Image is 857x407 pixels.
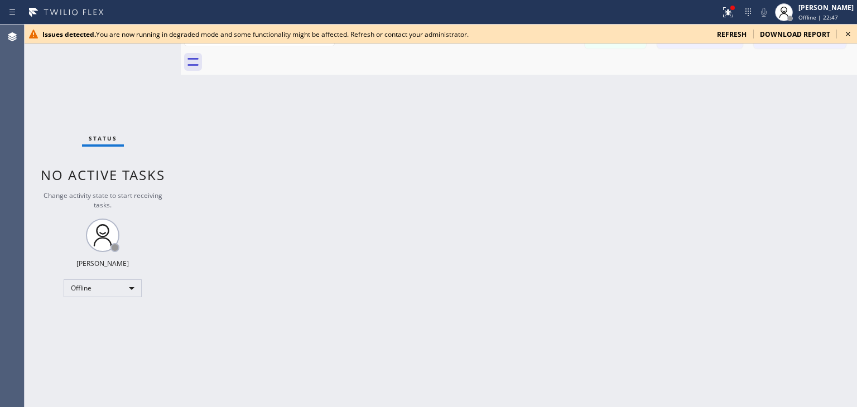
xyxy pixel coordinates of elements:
button: Mute [756,4,772,20]
span: download report [760,30,830,39]
span: refresh [717,30,747,39]
div: Offline [64,279,142,297]
span: Change activity state to start receiving tasks. [44,191,162,210]
div: [PERSON_NAME] [798,3,854,12]
div: [PERSON_NAME] [76,259,129,268]
span: Status [89,134,117,142]
div: You are now running in degraded mode and some functionality might be affected. Refresh or contact... [42,30,708,39]
span: No active tasks [41,166,165,184]
b: Issues detected. [42,30,96,39]
span: Offline | 22:47 [798,13,838,21]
